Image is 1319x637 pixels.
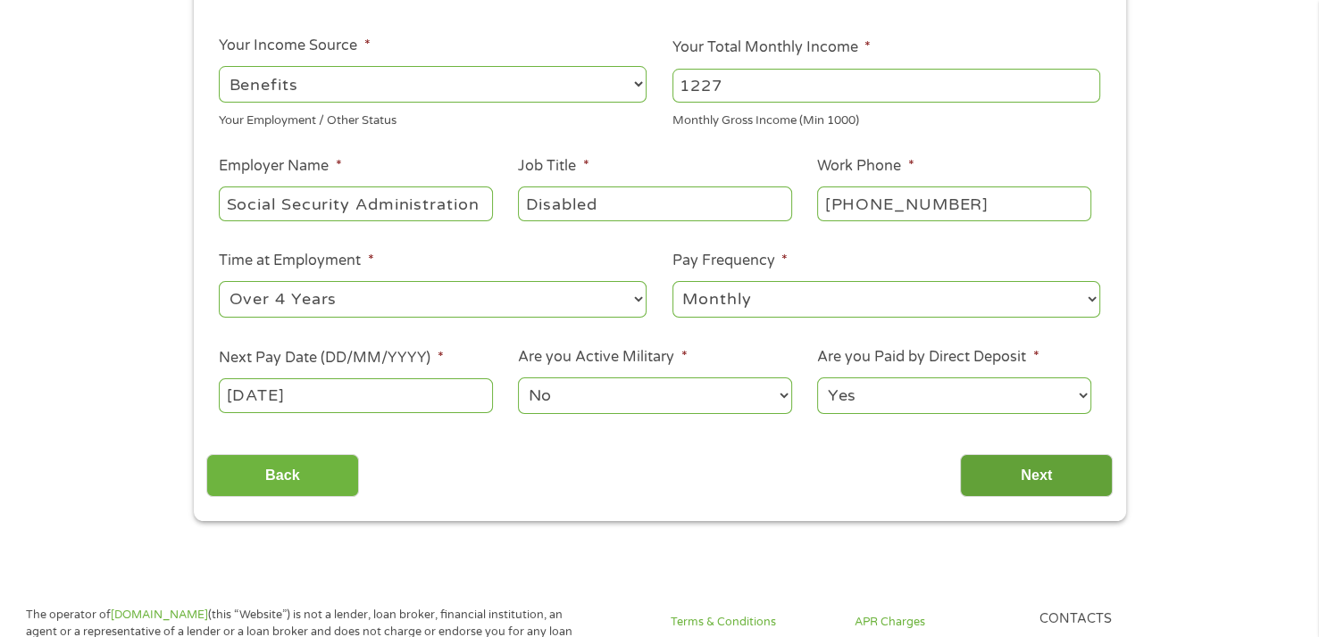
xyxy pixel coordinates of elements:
label: Pay Frequency [672,252,788,270]
input: Cashier [518,186,791,220]
label: Time at Employment [219,252,373,270]
a: [DOMAIN_NAME] [111,608,208,622]
input: Back [206,454,359,498]
input: 1800 [672,69,1100,103]
a: APR Charges [855,614,1017,631]
label: Work Phone [817,157,914,176]
label: Are you Paid by Direct Deposit [817,348,1039,367]
div: Your Employment / Other Status [219,106,647,130]
div: Monthly Gross Income (Min 1000) [672,106,1100,130]
label: Job Title [518,157,589,176]
input: Next [960,454,1113,498]
label: Your Total Monthly Income [672,38,871,57]
label: Are you Active Military [518,348,687,367]
input: (231) 754-4010 [817,186,1090,220]
label: Your Income Source [219,37,370,55]
input: Walmart [219,186,492,220]
h4: Contacts [1039,611,1202,628]
a: Terms & Conditions [671,614,833,631]
input: Use the arrow keys to pick a date [219,378,492,412]
label: Employer Name [219,157,341,176]
label: Next Pay Date (DD/MM/YYYY) [219,349,443,368]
